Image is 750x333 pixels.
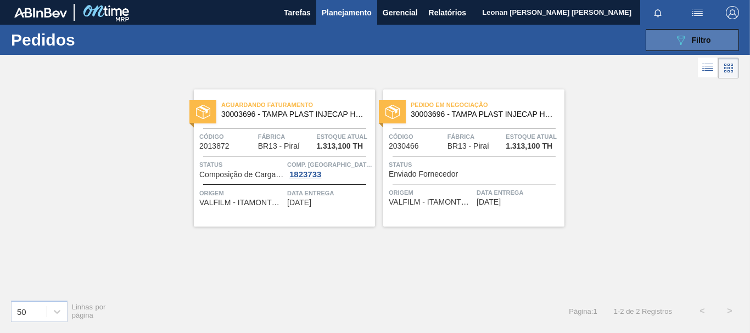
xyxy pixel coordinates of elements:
[429,6,466,19] span: Relatórios
[716,297,743,325] button: >
[646,29,739,51] button: Filtro
[614,307,672,315] span: 1 - 2 de 2 Registros
[186,89,375,227] a: statusAguardando Faturamento30003696 - TAMPA PLAST INJECAP H2OH LIMAO S/LINERCódigo2013872Fábrica...
[375,89,564,227] a: statusPedido em Negociação30003696 - TAMPA PLAST INJECAP H2OH LIMAO S/LINERCódigo2030466FábricaBR...
[287,159,372,179] a: Comp. [GEOGRAPHIC_DATA]1823733
[287,170,323,179] div: 1823733
[72,303,106,319] span: Linhas por página
[287,159,372,170] span: Comp. Carga
[199,188,284,199] span: Origem
[389,131,445,142] span: Código
[14,8,67,18] img: TNhmsLtSVTkK8tSr43FrP2fwEKptu5GPRR3wAAAABJRU5ErkJggg==
[718,58,739,78] div: Visão em Cards
[258,142,300,150] span: BR13 - Piraí
[692,36,711,44] span: Filtro
[199,199,284,207] span: VALFILM - ITAMONTE (MG)
[477,198,501,206] span: 24/10/2025
[447,131,503,142] span: Fábrica
[221,99,375,110] span: Aguardando Faturamento
[689,297,716,325] button: <
[411,99,564,110] span: Pedido em Negociação
[506,142,552,150] span: 1.313,100 TH
[284,6,311,19] span: Tarefas
[199,159,284,170] span: Status
[316,142,363,150] span: 1.313,100 TH
[196,105,210,119] img: status
[221,110,366,118] span: 30003696 - TAMPA PLAST INJECAP H2OH LIMAO S/LINER
[411,110,556,118] span: 30003696 - TAMPA PLAST INJECAP H2OH LIMAO S/LINER
[199,171,284,179] span: Composição de Carga Aceita
[17,307,26,316] div: 50
[383,6,418,19] span: Gerencial
[389,159,562,170] span: Status
[389,198,474,206] span: VALFILM - ITAMONTE (MG)
[11,33,165,46] h1: Pedidos
[322,6,372,19] span: Planejamento
[569,307,597,315] span: Página : 1
[447,142,489,150] span: BR13 - Piraí
[287,188,372,199] span: Data entrega
[698,58,718,78] div: Visão em Lista
[640,5,675,20] button: Notificações
[389,187,474,198] span: Origem
[199,131,255,142] span: Código
[385,105,400,119] img: status
[506,131,562,142] span: Estoque atual
[389,170,458,178] span: Enviado Fornecedor
[199,142,230,150] span: 2013872
[726,6,739,19] img: Logout
[287,199,311,207] span: 26/09/2025
[389,142,419,150] span: 2030466
[691,6,704,19] img: userActions
[258,131,314,142] span: Fábrica
[316,131,372,142] span: Estoque atual
[477,187,562,198] span: Data entrega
